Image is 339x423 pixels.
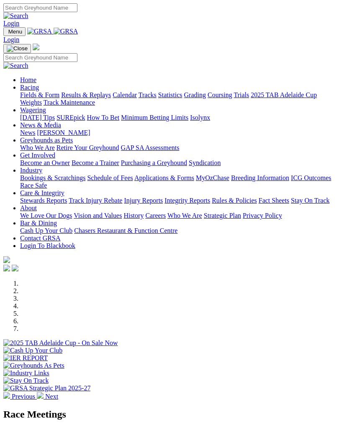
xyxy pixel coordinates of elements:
a: Become an Owner [20,159,70,166]
div: About [20,212,336,219]
a: Bookings & Scratchings [20,174,85,181]
a: Who We Are [20,144,55,151]
img: chevron-left-pager-white.svg [3,392,10,399]
a: Track Injury Rebate [69,197,122,204]
a: SUREpick [56,114,85,121]
a: ICG Outcomes [291,174,331,181]
a: Industry [20,167,42,174]
img: Stay On Track [3,377,49,384]
a: Purchasing a Greyhound [121,159,187,166]
a: Coursing [208,91,232,98]
img: GRSA [54,28,78,35]
img: Greyhounds As Pets [3,362,64,369]
a: Vision and Values [74,212,122,219]
a: GAP SA Assessments [121,144,180,151]
img: Cash Up Your Club [3,347,62,354]
a: Chasers Restaurant & Function Centre [74,227,177,234]
img: logo-grsa-white.png [33,44,39,50]
button: Toggle navigation [3,44,31,53]
a: Cash Up Your Club [20,227,72,234]
a: Weights [20,99,42,106]
a: News & Media [20,121,61,129]
a: Grading [184,91,206,98]
img: Search [3,12,28,20]
a: Contact GRSA [20,235,60,242]
a: Isolynx [190,114,210,121]
a: Rules & Policies [212,197,257,204]
img: IER REPORT [3,354,48,362]
a: About [20,204,37,211]
a: News [20,129,35,136]
img: logo-grsa-white.png [3,256,10,263]
a: [PERSON_NAME] [37,129,90,136]
img: facebook.svg [3,265,10,271]
img: GRSA [27,28,52,35]
img: chevron-right-pager-white.svg [37,392,44,399]
a: Stewards Reports [20,197,67,204]
a: Track Maintenance [44,99,95,106]
a: Next [37,393,58,400]
span: Previous [12,393,35,400]
a: History [123,212,144,219]
div: Wagering [20,114,336,121]
a: Minimum Betting Limits [121,114,188,121]
a: Privacy Policy [243,212,282,219]
a: Who We Are [167,212,202,219]
a: Greyhounds as Pets [20,137,73,144]
div: Racing [20,91,336,106]
a: Fact Sheets [259,197,289,204]
a: Care & Integrity [20,189,64,196]
a: Previous [3,393,37,400]
a: Schedule of Fees [87,174,133,181]
a: Wagering [20,106,46,113]
div: Care & Integrity [20,197,336,204]
a: Racing [20,84,39,91]
img: Close [7,45,28,52]
a: [DATE] Tips [20,114,55,121]
a: Breeding Information [231,174,289,181]
input: Search [3,53,77,62]
img: GRSA Strategic Plan 2025-27 [3,384,90,392]
div: Get Involved [20,159,336,167]
a: Applications & Forms [134,174,194,181]
span: Menu [8,28,22,35]
a: Login [3,36,19,43]
img: twitter.svg [12,265,18,271]
a: Syndication [189,159,221,166]
a: Strategic Plan [204,212,241,219]
img: Search [3,62,28,70]
a: Retire Your Greyhound [56,144,119,151]
a: Trials [234,91,249,98]
a: Get Involved [20,152,55,159]
a: Integrity Reports [164,197,210,204]
a: Injury Reports [124,197,163,204]
img: Industry Links [3,369,49,377]
div: Greyhounds as Pets [20,144,336,152]
a: Home [20,76,36,83]
span: Next [45,393,58,400]
a: Race Safe [20,182,47,189]
a: Bar & Dining [20,219,57,227]
a: Fields & Form [20,91,59,98]
a: We Love Our Dogs [20,212,72,219]
a: How To Bet [87,114,120,121]
a: Tracks [139,91,157,98]
a: Login To Blackbook [20,242,75,249]
img: 2025 TAB Adelaide Cup - On Sale Now [3,339,118,347]
a: Become a Trainer [72,159,119,166]
a: Login [3,20,19,27]
a: Statistics [158,91,182,98]
a: Stay On Track [291,197,329,204]
input: Search [3,3,77,12]
div: Industry [20,174,336,189]
div: Bar & Dining [20,227,336,235]
div: News & Media [20,129,336,137]
h2: Race Meetings [3,409,336,420]
a: Calendar [113,91,137,98]
a: Careers [145,212,166,219]
a: 2025 TAB Adelaide Cup [251,91,317,98]
button: Toggle navigation [3,27,26,36]
a: MyOzChase [196,174,229,181]
a: Results & Replays [61,91,111,98]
